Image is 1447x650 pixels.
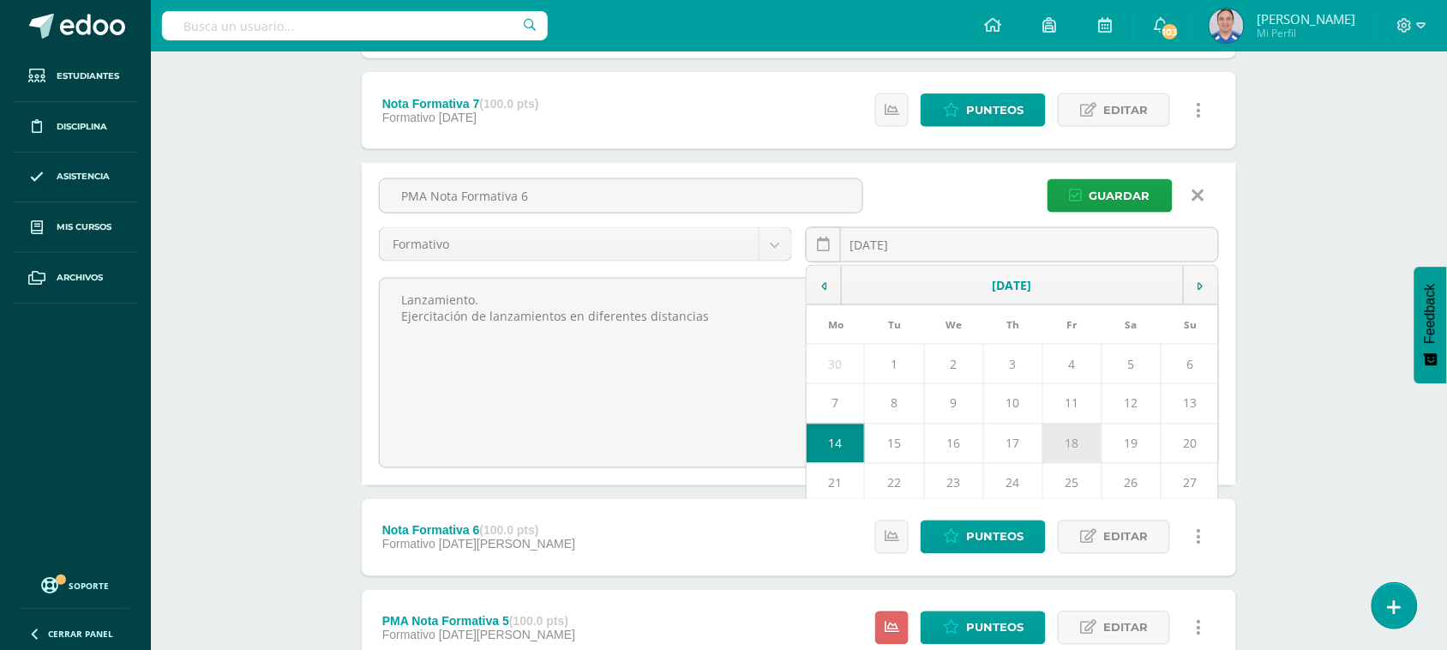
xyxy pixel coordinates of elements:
[14,102,137,153] a: Disciplina
[1161,305,1220,345] th: Su
[1414,267,1447,383] button: Feedback - Mostrar encuesta
[865,384,924,424] td: 8
[382,524,575,538] div: Nota Formativa 6
[924,463,983,503] td: 23
[807,345,865,384] td: 30
[1257,10,1355,27] span: [PERSON_NAME]
[1102,305,1161,345] th: Sa
[439,629,575,642] span: [DATE][PERSON_NAME]
[924,305,983,345] th: We
[57,170,110,184] span: Asistencia
[983,463,1042,503] td: 24
[479,97,538,111] strong: (100.0 pts)
[1103,612,1148,644] span: Editar
[921,611,1046,645] a: Punteos
[983,345,1042,384] td: 3
[807,424,865,463] td: 14
[1102,345,1161,384] td: 5
[1161,384,1220,424] td: 13
[162,11,548,40] input: Busca un usuario...
[807,384,865,424] td: 7
[509,615,568,629] strong: (100.0 pts)
[966,94,1024,126] span: Punteos
[1257,26,1355,40] span: Mi Perfil
[983,384,1042,424] td: 10
[924,384,983,424] td: 9
[1103,521,1148,553] span: Editar
[382,629,435,642] span: Formativo
[48,628,113,640] span: Cerrar panel
[921,93,1046,127] a: Punteos
[14,253,137,304] a: Archivos
[57,220,111,234] span: Mis cursos
[807,228,1218,262] input: Fecha de entrega
[14,153,137,203] a: Asistencia
[57,120,107,134] span: Disciplina
[924,345,983,384] td: 2
[966,521,1024,553] span: Punteos
[1210,9,1244,43] img: 8c4e54a537c48542ee93227c74eb64df.png
[1042,424,1102,463] td: 18
[983,424,1042,463] td: 17
[21,573,130,596] a: Soporte
[380,179,862,213] input: Título
[1161,424,1220,463] td: 20
[382,97,539,111] div: Nota Formativa 7
[1048,179,1173,213] button: Guardar
[865,424,924,463] td: 15
[865,345,924,384] td: 1
[1102,424,1161,463] td: 19
[1161,463,1220,503] td: 27
[382,538,435,551] span: Formativo
[1090,180,1150,212] span: Guardar
[14,202,137,253] a: Mis cursos
[1102,463,1161,503] td: 26
[983,305,1042,345] th: Th
[393,228,746,261] span: Formativo
[865,463,924,503] td: 22
[1042,384,1102,424] td: 11
[380,279,1218,467] textarea: Lanzamiento. Ejercitación de lanzamientos en diferentes distancias
[380,228,791,261] a: Formativo
[966,612,1024,644] span: Punteos
[807,305,865,345] th: Mo
[57,69,119,83] span: Estudiantes
[57,271,103,285] span: Archivos
[921,521,1046,554] a: Punteos
[1161,22,1180,41] span: 103
[1161,345,1220,384] td: 6
[924,424,983,463] td: 16
[69,580,110,592] span: Soporte
[439,111,477,124] span: [DATE]
[1042,305,1102,345] th: Fr
[1103,94,1148,126] span: Editar
[1102,384,1161,424] td: 12
[382,615,575,629] div: PMA Nota Formativa 5
[382,111,435,124] span: Formativo
[439,538,575,551] span: [DATE][PERSON_NAME]
[865,305,924,345] th: Tu
[1042,463,1102,503] td: 25
[479,524,538,538] strong: (100.0 pts)
[842,266,1184,305] td: [DATE]
[807,463,865,503] td: 21
[14,51,137,102] a: Estudiantes
[1423,284,1438,344] span: Feedback
[1042,345,1102,384] td: 4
